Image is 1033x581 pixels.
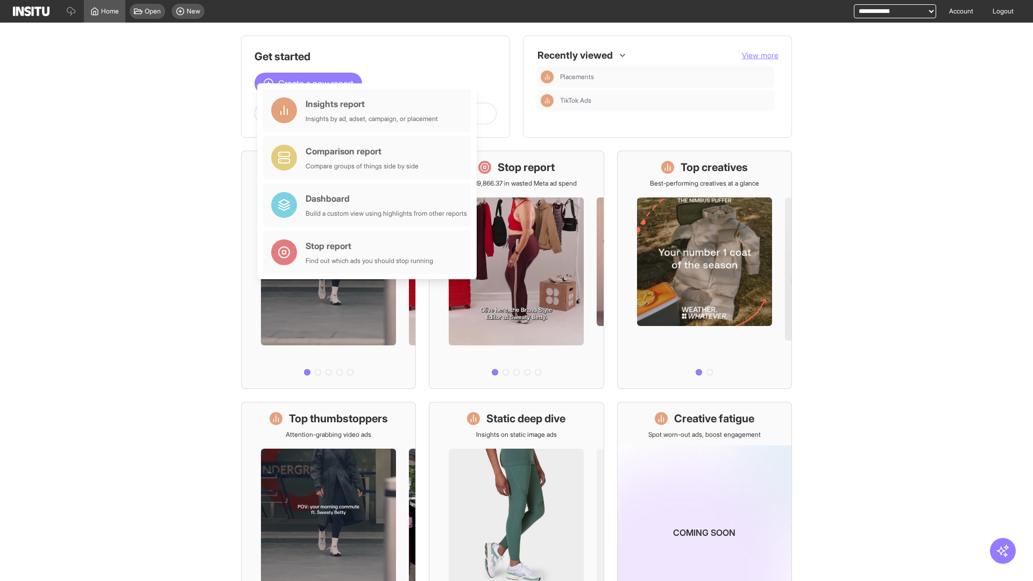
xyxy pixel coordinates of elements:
span: Open [145,7,161,16]
div: Find out which ads you should stop running [306,257,433,265]
button: View more [742,50,779,61]
a: Top creativesBest-performing creatives at a glance [617,151,792,389]
span: Create a new report [278,77,353,90]
p: Best-performing creatives at a glance [650,179,759,188]
a: Stop reportSave £19,866.37 in wasted Meta ad spend [429,151,604,389]
div: Insights report [306,97,438,110]
h1: Stop report [498,160,555,175]
div: Build a custom view using highlights from other reports [306,209,467,218]
p: Save £19,866.37 in wasted Meta ad spend [456,179,577,188]
p: Attention-grabbing video ads [286,430,371,439]
h1: Static deep dive [486,411,565,426]
span: Placements [560,73,594,81]
span: Placements [560,73,770,81]
span: New [187,7,200,16]
div: Compare groups of things side by side [306,162,419,171]
span: TikTok Ads [560,96,770,105]
img: Logo [13,6,49,16]
div: Dashboard [306,192,467,205]
h1: Top creatives [681,160,748,175]
span: Home [101,7,119,16]
div: Insights [541,70,554,83]
div: Stop report [306,239,433,252]
span: TikTok Ads [560,96,591,105]
span: View more [742,51,779,60]
h1: Get started [254,49,497,64]
div: Comparison report [306,145,419,158]
a: What's live nowSee all active ads instantly [241,151,416,389]
button: Create a new report [254,73,362,94]
div: Insights by ad, adset, campaign, or placement [306,115,438,123]
h1: Top thumbstoppers [289,411,388,426]
div: Insights [541,94,554,107]
p: Insights on static image ads [476,430,557,439]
